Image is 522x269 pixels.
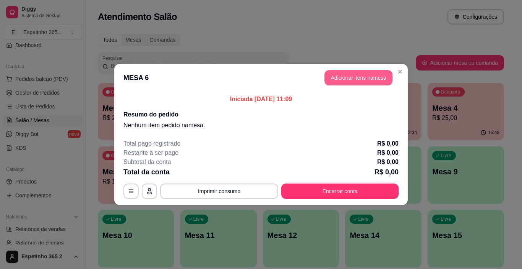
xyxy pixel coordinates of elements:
p: R$ 0,00 [377,148,399,157]
p: Iniciada [DATE] 11:09 [123,95,399,104]
header: MESA 6 [114,64,408,92]
button: Close [394,66,406,78]
button: Encerrar conta [281,184,399,199]
p: Total da conta [123,167,170,177]
p: R$ 0,00 [377,157,399,167]
p: Total pago registrado [123,139,180,148]
p: R$ 0,00 [374,167,399,177]
p: R$ 0,00 [377,139,399,148]
p: Nenhum item pedido na mesa . [123,121,399,130]
p: Subtotal da conta [123,157,171,167]
button: Imprimir consumo [160,184,278,199]
button: Adicionar itens namesa [324,70,392,85]
p: Restante à ser pago [123,148,178,157]
h2: Resumo do pedido [123,110,399,119]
